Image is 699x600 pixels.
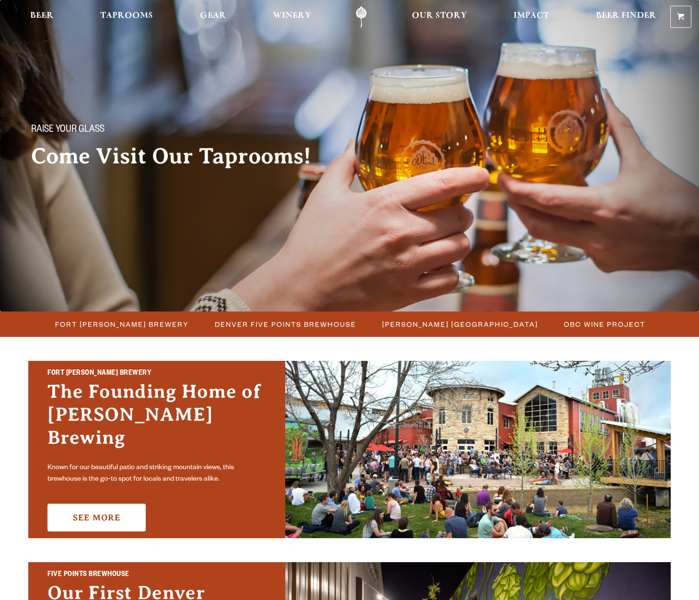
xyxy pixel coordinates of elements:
span: Beer [30,12,54,20]
span: Winery [273,12,311,20]
a: [PERSON_NAME] [GEOGRAPHIC_DATA] [376,317,543,331]
a: Gear [194,6,233,28]
span: Our Story [412,12,467,20]
h3: The Founding Home of [PERSON_NAME] Brewing [47,380,266,459]
a: Beer Finder [590,6,663,28]
span: Impact [513,12,549,20]
a: Taprooms [94,6,159,28]
span: Beer Finder [596,12,656,20]
h2: Five Points Brewhouse [47,569,266,581]
a: Denver Five Points Brewhouse [209,317,361,331]
h2: Come Visit Our Taprooms! [31,144,330,168]
span: Gear [200,12,226,20]
a: OBC Wine Project [558,317,650,331]
img: Fort Collins Brewery & Taproom' [285,361,671,538]
a: Odell Home [343,6,379,28]
h2: Fort [PERSON_NAME] Brewery [47,368,266,380]
span: Raise your glass [31,124,105,137]
span: Denver Five Points Brewhouse [215,317,356,331]
span: Taprooms [100,12,153,20]
span: [PERSON_NAME] [GEOGRAPHIC_DATA] [382,317,538,331]
a: Fort [PERSON_NAME] Brewery [49,317,194,331]
p: Known for our beautiful patio and striking mountain views, this brewhouse is the go-to spot for l... [47,462,266,485]
a: Impact [507,6,555,28]
span: OBC Wine Project [564,317,645,331]
a: Beer [24,6,60,28]
a: Winery [267,6,317,28]
a: Our Story [406,6,473,28]
span: Fort [PERSON_NAME] Brewery [55,317,189,331]
a: See More [47,504,146,531]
